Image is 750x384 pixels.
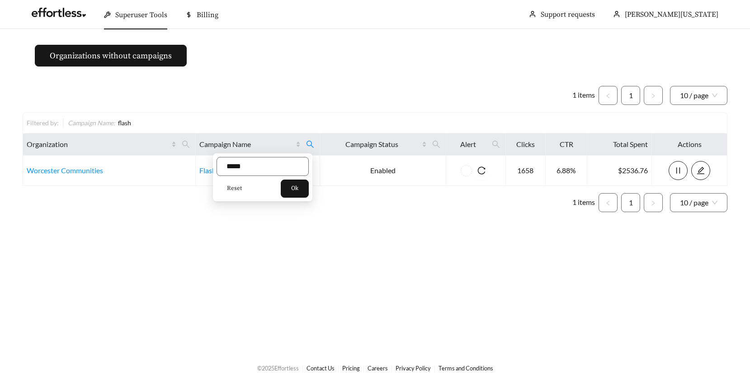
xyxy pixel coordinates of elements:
[118,119,131,127] span: flash
[115,10,167,19] span: Superuser Tools
[342,365,360,372] a: Pricing
[506,156,546,186] td: 1658
[450,139,486,150] span: Alert
[488,137,504,152] span: search
[307,365,335,372] a: Contact Us
[599,193,618,212] button: left
[652,133,727,156] th: Actions
[197,10,218,19] span: Billing
[546,156,587,186] td: 6.88%
[320,156,447,186] td: Enabled
[68,119,115,127] span: Campaign Name :
[35,45,187,66] button: Organizations without campaigns
[621,193,640,212] li: 1
[644,86,663,105] li: Next Page
[572,86,595,105] li: 1 items
[651,93,656,99] span: right
[199,139,294,150] span: Campaign Name
[281,180,309,198] button: Ok
[691,166,710,175] a: edit
[587,133,652,156] th: Total Spent
[306,140,314,148] span: search
[599,86,618,105] button: left
[182,140,190,148] span: search
[651,200,656,206] span: right
[669,161,688,180] button: pause
[644,193,663,212] li: Next Page
[472,166,491,175] span: reload
[302,137,318,152] span: search
[541,10,595,19] a: Support requests
[368,365,388,372] a: Careers
[291,184,298,193] span: Ok
[599,86,618,105] li: Previous Page
[599,193,618,212] li: Previous Page
[622,86,640,104] a: 1
[691,161,710,180] button: edit
[622,194,640,212] a: 1
[257,365,299,372] span: © 2025 Effortless
[546,133,587,156] th: CTR
[492,140,500,148] span: search
[432,140,440,148] span: search
[670,193,727,212] div: Page Size
[680,194,717,212] span: 10 / page
[472,161,491,180] button: reload
[670,86,727,105] div: Page Size
[178,137,193,152] span: search
[680,86,717,104] span: 10 / page
[439,365,493,372] a: Terms and Conditions
[227,184,242,193] span: Reset
[50,50,172,62] span: Organizations without campaigns
[621,86,640,105] li: 1
[644,86,663,105] button: right
[199,166,270,175] a: Flashcube Luxury Apts
[27,166,103,175] a: Worcester Communities
[692,166,710,175] span: edit
[324,139,420,150] span: Campaign Status
[605,200,611,206] span: left
[605,93,611,99] span: left
[27,118,63,128] div: Filtered by:
[429,137,444,152] span: search
[217,180,252,198] button: Reset
[572,193,595,212] li: 1 items
[644,193,663,212] button: right
[669,166,687,175] span: pause
[506,133,546,156] th: Clicks
[625,10,718,19] span: [PERSON_NAME][US_STATE]
[27,139,170,150] span: Organization
[396,365,431,372] a: Privacy Policy
[587,156,652,186] td: $2536.76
